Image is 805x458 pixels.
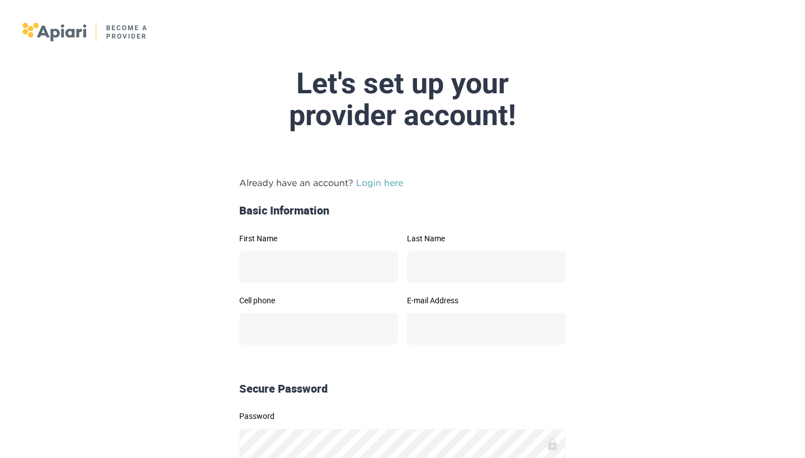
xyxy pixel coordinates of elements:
[239,235,398,242] label: First Name
[407,235,566,242] label: Last Name
[235,203,570,219] div: Basic Information
[239,297,398,304] label: Cell phone
[356,178,403,188] a: Login here
[22,22,148,41] img: logo
[235,381,570,397] div: Secure Password
[139,68,666,131] div: Let's set up your provider account!
[407,297,566,304] label: E-mail Address
[239,176,566,189] p: Already have an account?
[239,412,566,420] label: Password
